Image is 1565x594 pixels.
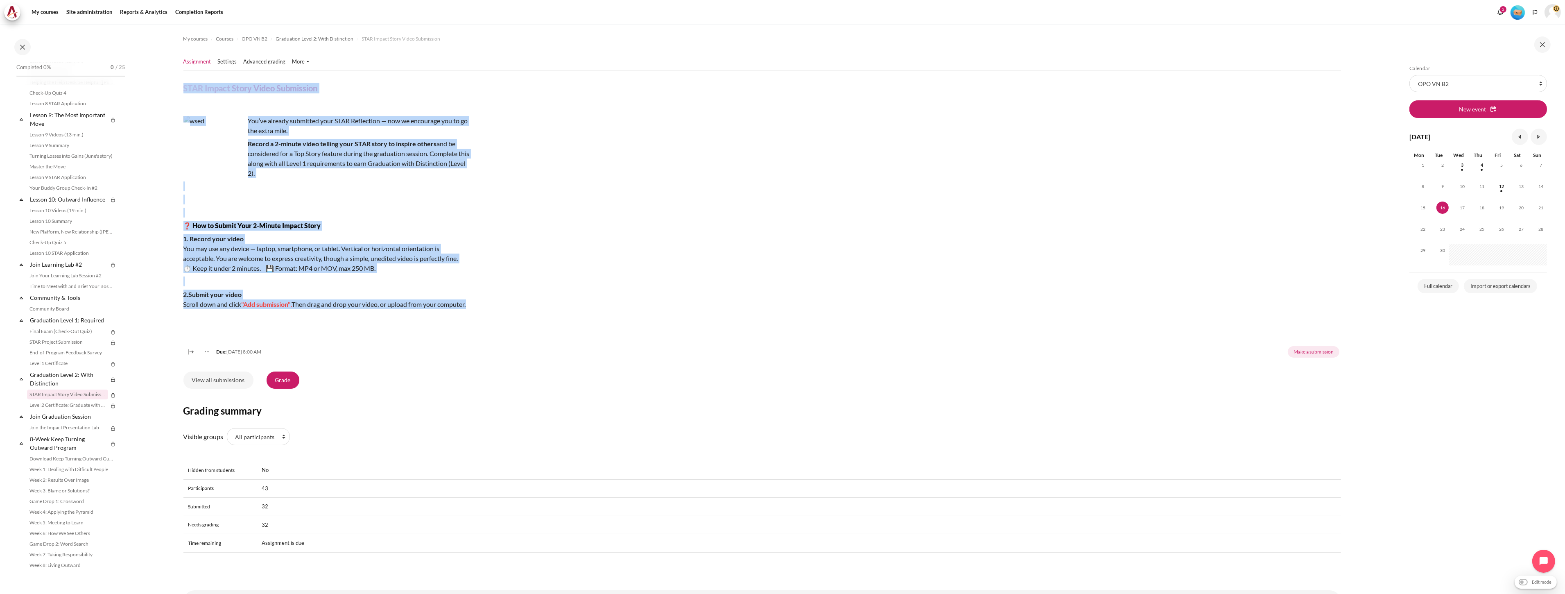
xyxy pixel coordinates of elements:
span: 26 [1495,223,1508,235]
h5: Calendar [1409,65,1547,72]
a: Lesson 9: The Most Important Move [29,109,108,129]
p: You may use any device — laptop, smartphone, or tablet. Vertical or horizontal orientation is acc... [183,234,470,273]
span: 29 [1417,244,1429,256]
a: STAR Impact Story Video Submission [27,390,108,399]
a: Settings [218,58,237,66]
td: 43 [257,479,1341,498]
span: New event [1459,105,1486,113]
a: Architeck Architeck [4,4,25,20]
a: Community & Tools [29,292,116,303]
td: Today [1429,202,1449,223]
a: Graduation Level 1: Required [29,315,116,326]
th: Hidden from students [183,461,257,479]
span: Collapse [17,115,25,123]
a: Join Graduation Session [29,411,116,422]
a: New Platform, New Relationship ([PERSON_NAME]'s Story) [27,227,116,237]
a: Lesson 10 Summary [27,216,116,226]
td: 32 [257,498,1341,516]
a: Week 6: How We See Others [27,528,116,538]
span: Collapse [17,375,25,383]
a: Import or export calendars [1464,279,1537,294]
a: Full calendar [1418,279,1459,294]
span: Sun [1533,152,1541,158]
a: Week 4: Applying the Pyramid [27,507,116,517]
th: Submitted [183,498,257,516]
td: 32 [257,516,1341,534]
a: Advanced grading [244,58,286,66]
span: . [291,300,292,308]
a: Lesson 10 STAR Application [27,248,116,258]
span: Collapse [17,413,25,421]
a: Site administration [63,4,115,20]
p: and be considered for a Top Story feature during the graduation session. Complete this along with... [183,139,470,178]
span: 6 [1515,159,1527,171]
span: Fri [1495,152,1501,158]
td: No [257,461,1341,479]
a: Level 1 Certificate [27,358,108,368]
strong: ❓ How to Submit Your 2-Minute Impact Story [183,222,321,229]
h4: [DATE] [1409,132,1430,142]
th: Needs grading [183,516,257,534]
span: Mon [1414,152,1425,158]
a: Week 1: Dealing with Difficult People [27,465,116,474]
h4: STAR Impact Story Video Submission [183,83,318,93]
a: Community Board [27,304,116,314]
span: 2 [1436,159,1449,171]
span: 20 [1515,202,1527,214]
a: Lesson 10: Outward Influence [29,194,108,205]
img: Level #1 [1511,5,1525,20]
a: Assignment [183,58,211,66]
span: 13 [1515,180,1527,193]
a: Join Your Learning Lab Session #2 [27,271,116,281]
h3: Grading summary [183,404,1341,417]
span: OPO VN B2 [242,35,268,43]
a: Download Keep Turning Outward Guide [27,454,116,464]
a: Final Exam (Check-Out Quiz) [27,326,108,336]
a: Time to Meet with and Brief Your Boss #2 [27,281,116,291]
span: 19 [1495,202,1508,214]
a: Graduation Level 2: With Distinction [29,369,108,389]
span: 21 [1535,202,1547,214]
a: Join the Impact Presentation Lab [27,423,108,433]
th: Time remaining [183,534,257,553]
span: Collapse [17,195,25,204]
a: OPO VN B2 [242,34,268,44]
span: 18 [1476,202,1488,214]
span: Collapse [17,439,25,447]
strong: 2.Submit your video [183,290,242,298]
a: My courses [183,34,208,44]
span: 5 [1495,159,1508,171]
span: 7 [1535,159,1547,171]
span: 25 [1476,223,1488,235]
nav: Navigation bar [183,32,1341,45]
a: Check-Up Quiz 5 [27,238,116,247]
span: 1 [1417,159,1429,171]
a: Week 7: Taking Responsibility [27,550,116,560]
span: 23 [1436,223,1449,235]
span: 28 [1535,223,1547,235]
th: Participants [183,479,257,498]
a: 8-Week Keep Turning Outward Program [29,433,108,453]
a: Completed 0% 0 / 25 [16,62,125,85]
span: Completed 0% [16,63,51,72]
span: 30 [1436,244,1449,256]
td: Assignment is due [257,534,1341,553]
a: My courses [29,4,61,20]
strong: Due: [217,349,227,355]
span: 14 [1535,180,1547,193]
img: wsed [183,116,245,177]
span: 17 [1456,202,1468,214]
span: 27 [1515,223,1527,235]
span: Sat [1514,152,1521,158]
span: 9 [1436,180,1449,193]
span: 15 [1417,202,1429,214]
img: Architeck [7,6,18,18]
a: Reports & Analytics [117,4,170,20]
a: Lesson 10 Videos (19 min.) [27,206,116,215]
span: 24 [1456,223,1468,235]
span: / 25 [115,63,125,72]
span: 8 [1417,180,1429,193]
span: 11 [1476,180,1488,193]
strong: 1. Record your video [183,235,244,243]
span: 10 [1456,180,1468,193]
